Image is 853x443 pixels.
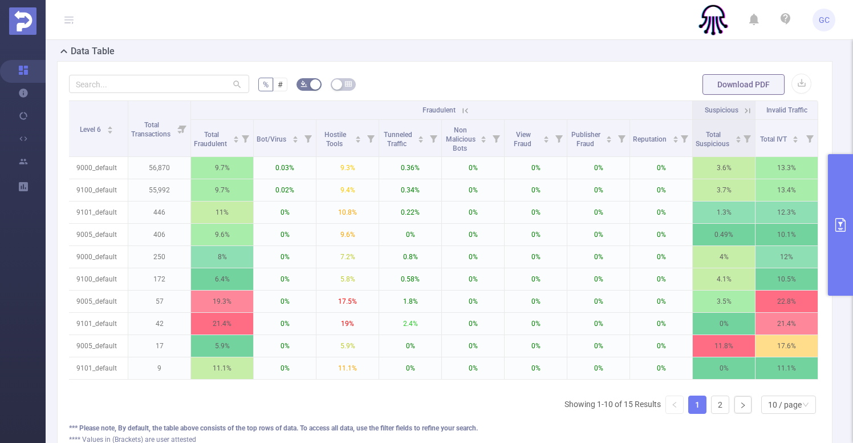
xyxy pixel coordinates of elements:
p: 0.36% [379,157,441,179]
p: 0% [505,179,567,201]
p: 2.4% [379,313,441,335]
p: 0.34% [379,179,441,201]
p: 9101_default [66,313,128,335]
p: 12.3% [755,202,818,223]
p: 0% [254,246,316,268]
p: 11.1% [755,357,818,379]
li: 2 [711,396,729,414]
i: icon: caret-down [292,138,298,142]
p: 13.4% [755,179,818,201]
div: Sort [543,134,550,141]
p: 3.5% [693,291,755,312]
i: icon: caret-up [233,134,239,138]
p: 9100_default [66,268,128,290]
i: icon: table [345,80,352,87]
p: 0% [630,268,692,290]
p: 9000_default [66,246,128,268]
i: icon: left [671,401,678,408]
p: 9000_default [66,157,128,179]
div: Sort [606,134,612,141]
p: 9100_default [66,179,128,201]
i: Filter menu [237,120,253,156]
p: 42 [128,313,190,335]
p: 0% [567,246,629,268]
p: 9.7% [191,157,253,179]
p: 250 [128,246,190,268]
p: 0% [254,268,316,290]
i: Filter menu [551,120,567,156]
p: 7.2% [316,246,379,268]
p: 0% [505,357,567,379]
button: Download PDF [702,74,785,95]
div: Sort [107,124,113,131]
p: 19% [316,313,379,335]
p: 3.6% [693,157,755,179]
p: 0.58% [379,268,441,290]
li: Showing 1-10 of 15 Results [564,396,661,414]
p: 0% [442,268,504,290]
i: icon: caret-up [481,134,487,138]
i: icon: caret-down [793,138,799,142]
a: 2 [712,396,729,413]
p: 0% [254,335,316,357]
p: 21.4% [191,313,253,335]
p: 1.8% [379,291,441,312]
span: GC [819,9,830,31]
span: Bot/Virus [257,135,288,143]
p: 13.3% [755,157,818,179]
p: 0% [567,224,629,245]
i: icon: caret-up [735,134,741,138]
i: icon: caret-down [606,138,612,142]
p: 9.6% [191,224,253,245]
p: 4% [693,246,755,268]
p: 22.8% [755,291,818,312]
p: 11% [191,202,253,223]
i: icon: caret-up [418,134,424,138]
p: 0% [630,246,692,268]
i: Filter menu [676,120,692,156]
i: icon: down [802,401,809,409]
span: Total Fraudulent [194,131,229,148]
p: 11.1% [191,357,253,379]
p: 0% [379,357,441,379]
p: 10.1% [755,224,818,245]
span: Publisher Fraud [571,131,600,148]
p: 17.6% [755,335,818,357]
p: 0% [505,246,567,268]
span: Suspicious [705,106,738,114]
span: Total IVT [760,135,789,143]
p: 0% [254,291,316,312]
div: Sort [672,134,679,141]
p: 0% [379,224,441,245]
p: 10.8% [316,202,379,223]
span: Total Transactions [131,121,172,138]
div: *** Please note, By default, the table above consists of the top rows of data. To access all data... [69,423,820,433]
p: 9005_default [66,291,128,312]
p: 0% [442,224,504,245]
p: 9.7% [191,179,253,201]
p: 0% [254,313,316,335]
p: 5.9% [316,335,379,357]
i: Filter menu [425,120,441,156]
p: 57 [128,291,190,312]
i: icon: caret-up [107,124,113,128]
p: 9.3% [316,157,379,179]
p: 0% [442,202,504,223]
i: icon: caret-up [606,134,612,138]
i: icon: caret-down [735,138,741,142]
p: 0% [567,335,629,357]
span: Reputation [633,135,668,143]
a: 1 [689,396,706,413]
div: Sort [233,134,239,141]
p: 0% [630,335,692,357]
i: Filter menu [802,120,818,156]
p: 0% [630,291,692,312]
li: Previous Page [665,396,684,414]
p: 12% [755,246,818,268]
i: icon: bg-colors [300,80,307,87]
i: icon: caret-down [418,138,424,142]
li: 1 [688,396,706,414]
p: 0% [442,157,504,179]
span: Fraudulent [423,106,456,114]
p: 0% [505,224,567,245]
